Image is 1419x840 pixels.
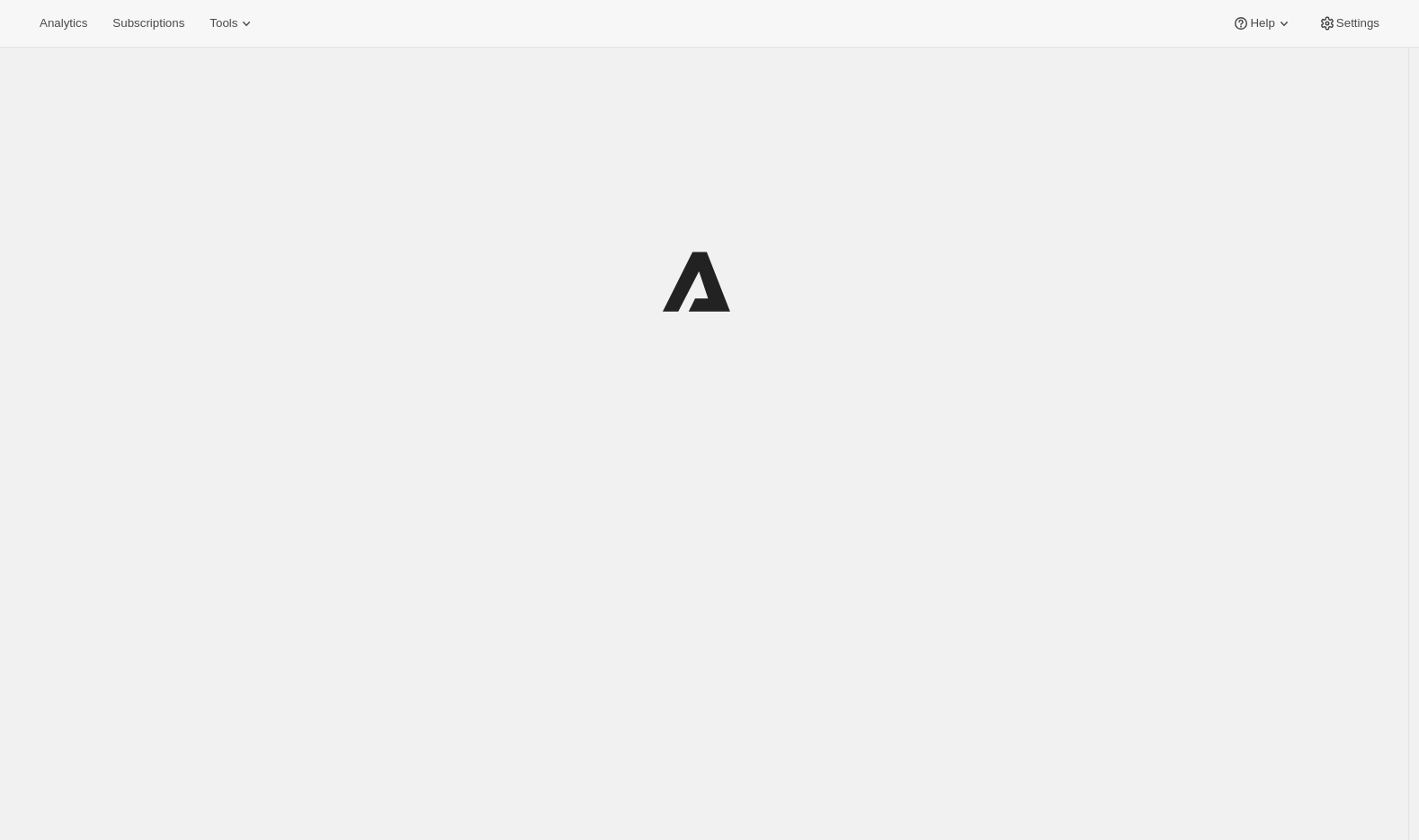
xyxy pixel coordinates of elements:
[29,11,98,36] button: Analytics
[199,11,266,36] button: Tools
[1336,16,1379,31] span: Settings
[102,11,195,36] button: Subscriptions
[112,16,184,31] span: Subscriptions
[1307,11,1390,36] button: Settings
[1221,11,1303,36] button: Help
[1250,16,1274,31] span: Help
[40,16,87,31] span: Analytics
[210,16,237,31] span: Tools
